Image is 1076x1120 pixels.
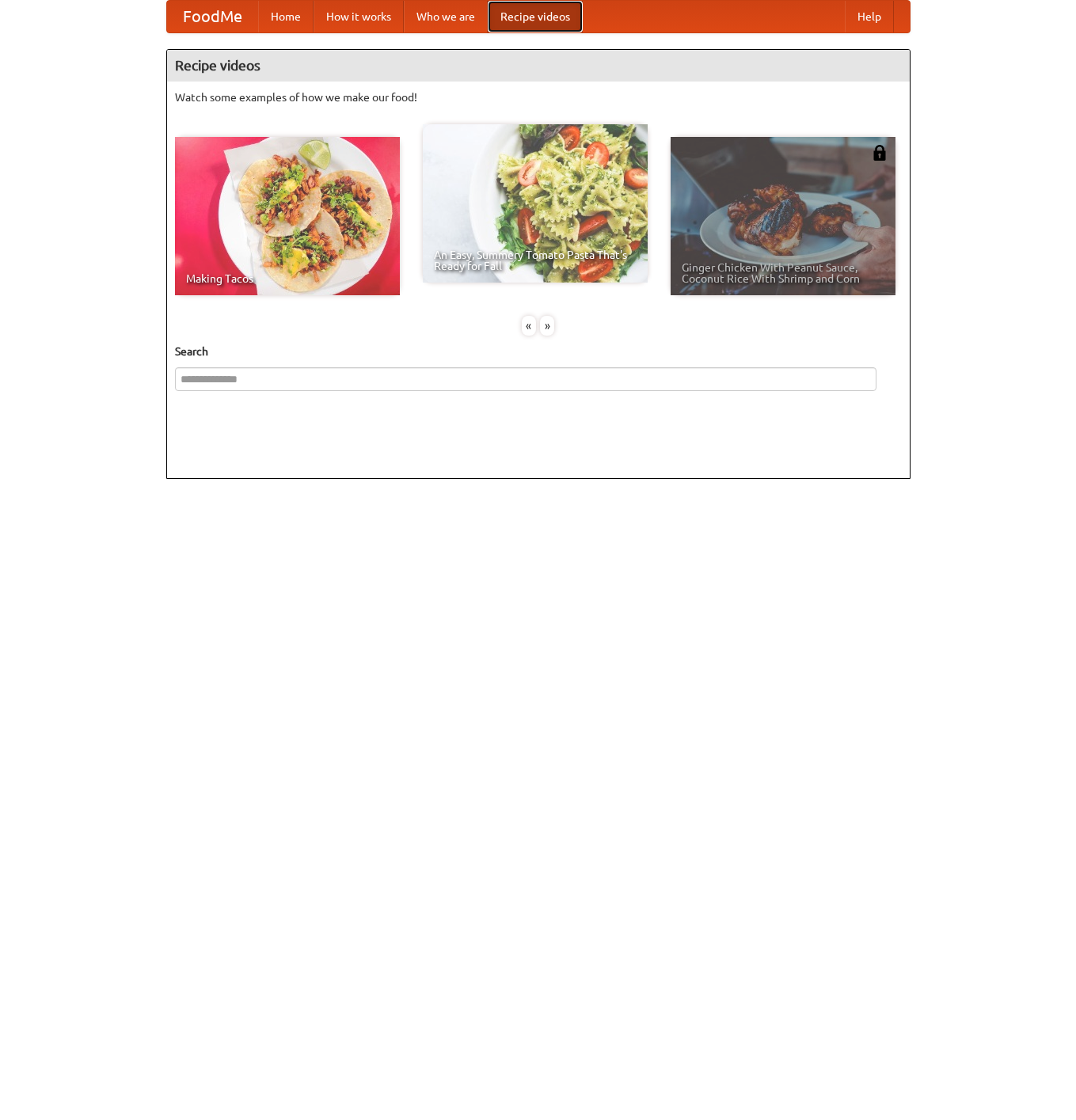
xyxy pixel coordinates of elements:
div: « [522,316,536,336]
span: An Easy, Summery Tomato Pasta That's Ready for Fall [434,249,637,271]
a: FoodMe [167,1,258,32]
a: Help [845,1,894,32]
a: Home [258,1,314,32]
a: Who we are [404,1,488,32]
div: » [540,316,554,336]
a: How it works [314,1,404,32]
a: Recipe videos [488,1,583,32]
a: Making Tacos [175,137,400,295]
p: Watch some examples of how we make our food! [175,89,902,105]
h5: Search [175,344,902,359]
a: An Easy, Summery Tomato Pasta That's Ready for Fall [423,124,648,283]
h4: Recipe videos [167,50,910,82]
img: 483408.png [872,145,888,161]
span: Making Tacos [186,273,389,284]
